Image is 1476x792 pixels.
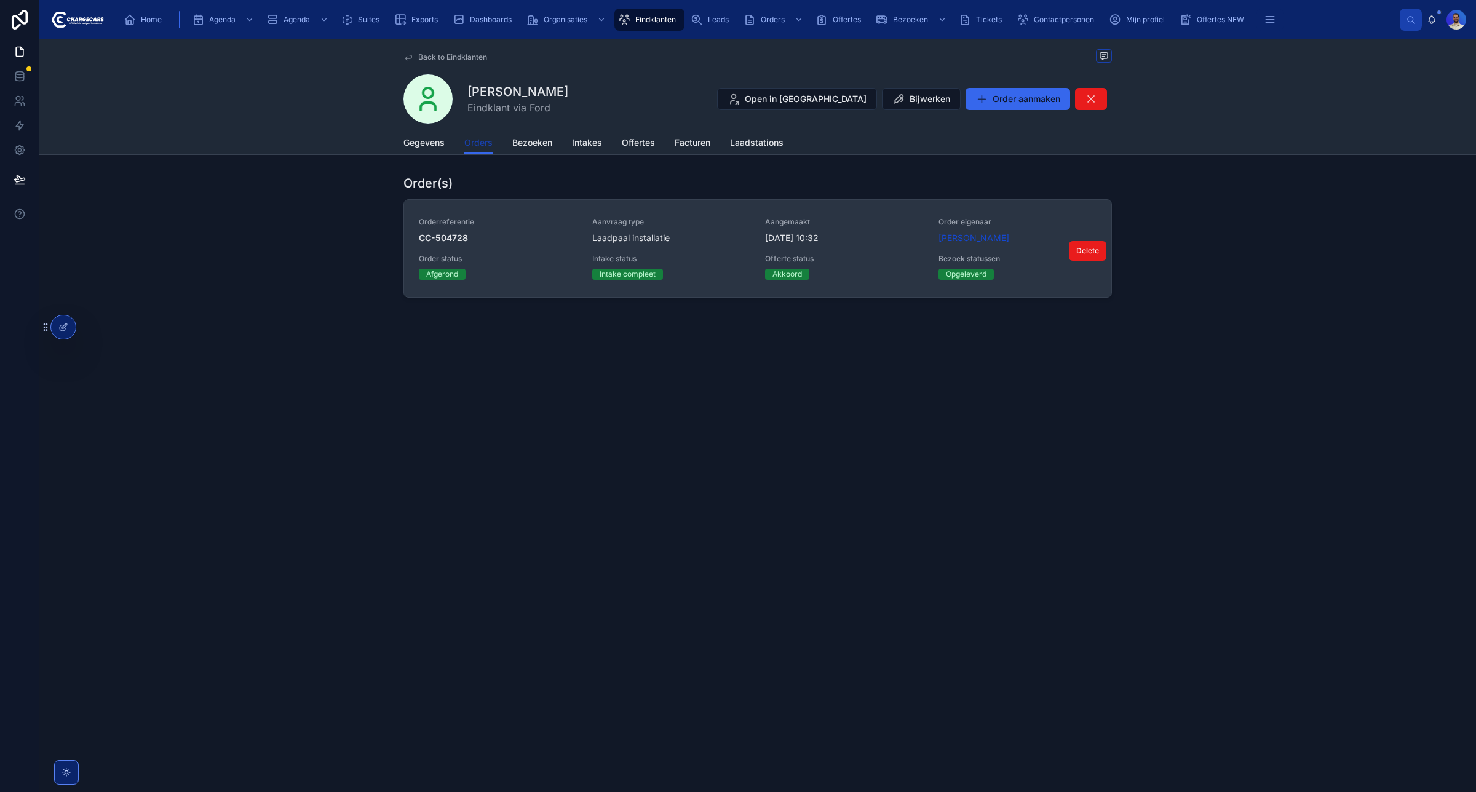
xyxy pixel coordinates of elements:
[938,217,1097,227] span: Order eigenaar
[910,93,950,105] span: Bijwerken
[120,9,170,31] a: Home
[592,217,751,227] span: Aanvraag type
[49,10,104,30] img: App logo
[188,9,260,31] a: Agenda
[263,9,335,31] a: Agenda
[1069,241,1106,261] button: Delete
[411,15,438,25] span: Exports
[426,269,458,280] div: Afgerond
[675,132,710,156] a: Facturen
[955,9,1010,31] a: Tickets
[772,269,802,280] div: Akkoord
[687,9,737,31] a: Leads
[449,9,520,31] a: Dashboards
[358,15,379,25] span: Suites
[882,88,961,110] button: Bijwerken
[1176,9,1253,31] a: Offertes NEW
[470,15,512,25] span: Dashboards
[1013,9,1103,31] a: Contactpersonen
[600,269,656,280] div: Intake compleet
[938,232,1009,244] a: [PERSON_NAME]
[284,15,310,25] span: Agenda
[419,217,577,227] span: Orderreferentie
[419,254,577,264] span: Order status
[403,52,487,62] a: Back to Eindklanten
[833,15,861,25] span: Offertes
[572,137,602,149] span: Intakes
[403,132,445,156] a: Gegevens
[523,9,612,31] a: Organisaties
[114,6,1400,33] div: scrollable content
[675,137,710,149] span: Facturen
[761,15,785,25] span: Orders
[765,217,924,227] span: Aangemaakt
[938,254,1097,264] span: Bezoek statussen
[404,200,1111,297] a: OrderreferentieCC-504728Aanvraag typeLaadpaal installatieAangemaakt[DATE] 10:32Order eigenaar[PER...
[337,9,388,31] a: Suites
[745,93,867,105] span: Open in [GEOGRAPHIC_DATA]
[717,88,877,110] button: Open in [GEOGRAPHIC_DATA]
[1076,246,1099,256] span: Delete
[419,232,468,243] strong: CC-504728
[622,132,655,156] a: Offertes
[1126,15,1165,25] span: Mijn profiel
[635,15,676,25] span: Eindklanten
[708,15,729,25] span: Leads
[1105,9,1173,31] a: Mijn profiel
[467,83,568,100] h1: [PERSON_NAME]
[993,93,1060,105] span: Order aanmaken
[391,9,446,31] a: Exports
[209,15,236,25] span: Agenda
[464,137,493,149] span: Orders
[976,15,1002,25] span: Tickets
[141,15,162,25] span: Home
[966,88,1070,110] button: Order aanmaken
[765,232,924,244] span: [DATE] 10:32
[592,254,751,264] span: Intake status
[614,9,684,31] a: Eindklanten
[1034,15,1094,25] span: Contactpersonen
[893,15,928,25] span: Bezoeken
[592,232,670,244] span: Laadpaal installatie
[740,9,809,31] a: Orders
[812,9,870,31] a: Offertes
[765,254,924,264] span: Offerte status
[1197,15,1244,25] span: Offertes NEW
[872,9,953,31] a: Bezoeken
[544,15,587,25] span: Organisaties
[512,137,552,149] span: Bezoeken
[572,132,602,156] a: Intakes
[622,137,655,149] span: Offertes
[403,137,445,149] span: Gegevens
[464,132,493,155] a: Orders
[730,137,784,149] span: Laadstations
[467,100,568,115] span: Eindklant via Ford
[403,175,453,192] h1: Order(s)
[730,132,784,156] a: Laadstations
[418,52,487,62] span: Back to Eindklanten
[946,269,986,280] div: Opgeleverd
[512,132,552,156] a: Bezoeken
